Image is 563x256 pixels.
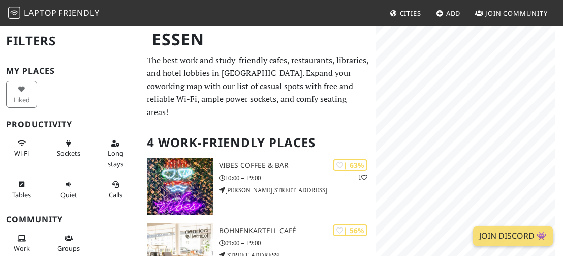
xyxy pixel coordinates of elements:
button: Tables [6,176,37,203]
h3: Community [6,215,135,224]
h2: Filters [6,25,135,56]
button: Calls [100,176,131,203]
span: Power sockets [57,149,80,158]
a: Join Discord 👾 [473,226,553,246]
a: LaptopFriendly LaptopFriendly [8,5,100,22]
img: LaptopFriendly [8,7,20,19]
p: 1 [358,173,367,182]
span: Group tables [57,244,80,253]
p: 10:00 – 19:00 [219,173,376,183]
h2: 4 Work-Friendly Places [147,127,369,158]
h3: My Places [6,66,135,76]
span: Quiet [60,190,77,200]
span: Laptop [24,7,57,18]
span: Long stays [108,149,123,168]
a: Add [432,4,465,22]
p: [PERSON_NAME][STREET_ADDRESS] [219,185,376,195]
div: | 56% [333,224,367,236]
div: | 63% [333,159,367,171]
span: Add [446,9,461,18]
button: Sockets [53,135,84,162]
h3: Bohnenkartell Café [219,226,376,235]
button: Wi-Fi [6,135,37,162]
button: Quiet [53,176,84,203]
span: Join Community [485,9,548,18]
p: The best work and study-friendly cafes, restaurants, libraries, and hotel lobbies in [GEOGRAPHIC_... [147,54,369,119]
button: Long stays [100,135,131,172]
h3: Productivity [6,120,135,129]
img: Vibes Coffee & Bar [147,158,213,215]
span: Stable Wi-Fi [14,149,29,158]
a: Join Community [471,4,552,22]
span: Cities [400,9,421,18]
a: Vibes Coffee & Bar | 63% 1 Vibes Coffee & Bar 10:00 – 19:00 [PERSON_NAME][STREET_ADDRESS] [141,158,376,215]
h1: Essen [144,25,373,53]
a: Cities [386,4,425,22]
h3: Vibes Coffee & Bar [219,161,376,170]
span: Video/audio calls [109,190,122,200]
span: Friendly [58,7,99,18]
span: Work-friendly tables [12,190,31,200]
p: 09:00 – 19:00 [219,238,376,248]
